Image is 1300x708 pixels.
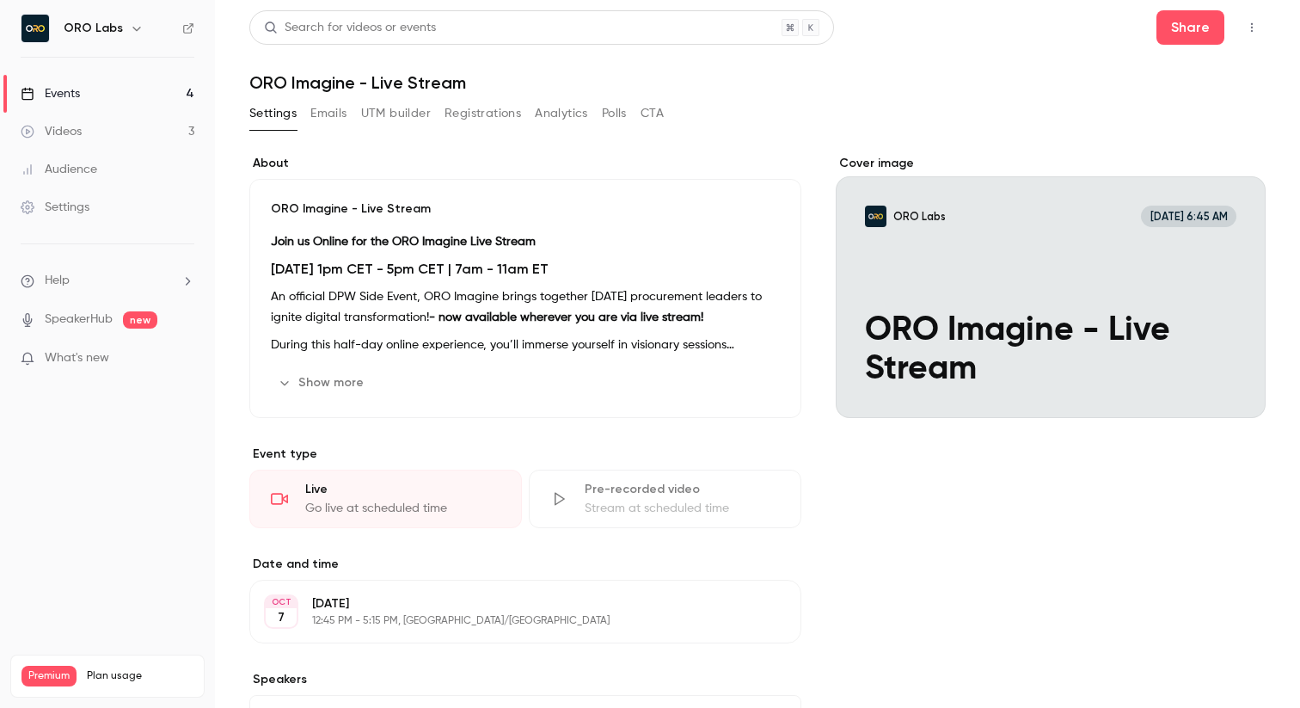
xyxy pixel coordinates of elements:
[312,614,710,628] p: 12:45 PM - 5:15 PM, [GEOGRAPHIC_DATA]/[GEOGRAPHIC_DATA]
[278,609,285,626] p: 7
[271,236,536,248] strong: Join us Online for the ORO Imagine Live Stream
[312,595,710,613] p: [DATE]
[305,500,500,517] div: Go live at scheduled time
[87,669,193,683] span: Plan usage
[529,470,801,528] div: Pre-recorded videoStream at scheduled time
[271,335,780,355] p: During this half-day online experience, you’ll immerse yourself in visionary sessions designed to...
[249,671,801,688] label: Speakers
[585,481,780,498] div: Pre-recorded video
[21,666,77,686] span: Premium
[123,311,157,329] span: new
[1156,10,1224,45] button: Share
[21,15,49,42] img: ORO Labs
[249,100,297,127] button: Settings
[271,286,780,328] p: An official DPW Side Event, ORO Imagine brings together [DATE] procurement leaders to ignite digi...
[641,100,664,127] button: CTA
[21,199,89,216] div: Settings
[174,351,194,366] iframe: Noticeable Trigger
[585,500,780,517] div: Stream at scheduled time
[21,161,97,178] div: Audience
[64,20,123,37] h6: ORO Labs
[305,481,500,498] div: Live
[445,100,521,127] button: Registrations
[271,261,549,277] strong: [DATE] 1pm CET - 5pm CET | 7am - 11am ET
[602,100,627,127] button: Polls
[429,311,703,323] strong: - now available wherever you are via live stream!
[249,470,522,528] div: LiveGo live at scheduled time
[264,19,436,37] div: Search for videos or events
[535,100,588,127] button: Analytics
[361,100,431,127] button: UTM builder
[45,349,109,367] span: What's new
[836,155,1266,418] section: Cover image
[249,556,801,573] label: Date and time
[249,72,1266,93] h1: ORO Imagine - Live Stream
[21,272,194,290] li: help-dropdown-opener
[21,85,80,102] div: Events
[266,596,297,608] div: OCT
[21,123,82,140] div: Videos
[310,100,346,127] button: Emails
[249,155,801,172] label: About
[45,272,70,290] span: Help
[271,200,780,218] p: ORO Imagine - Live Stream
[45,311,113,329] a: SpeakerHub
[271,369,374,397] button: Show more
[249,446,801,463] p: Event type
[836,155,1266,172] label: Cover image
